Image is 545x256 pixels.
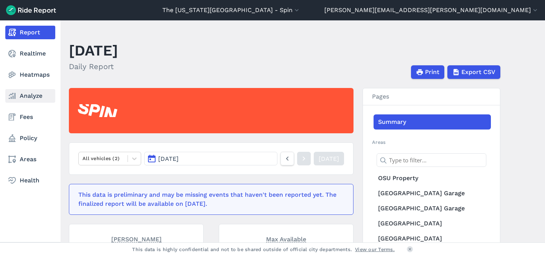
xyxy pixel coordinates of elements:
h3: Pages [363,88,500,105]
a: Report [5,26,55,39]
a: [GEOGRAPHIC_DATA] [374,231,491,246]
span: Print [425,68,439,77]
h2: Daily Report [69,61,118,72]
img: Spin [78,104,117,117]
a: OSU Property [374,171,491,186]
a: [DATE] [314,152,344,165]
input: Type to filter... [377,153,486,167]
button: Export CSV [447,65,500,79]
a: Heatmaps [5,68,55,82]
a: Areas [5,153,55,166]
a: Policy [5,131,55,145]
a: [GEOGRAPHIC_DATA] Garage [374,201,491,216]
span: Max Available [266,235,306,242]
button: The [US_STATE][GEOGRAPHIC_DATA] - Spin [162,6,301,15]
a: [GEOGRAPHIC_DATA] Garage [374,186,491,201]
a: View our Terms. [355,246,395,253]
button: Print [411,65,444,79]
span: [DATE] [158,155,179,162]
a: Summary [374,114,491,130]
a: Health [5,174,55,187]
span: [PERSON_NAME] [111,235,162,242]
a: Fees [5,110,55,124]
h2: Areas [372,139,491,146]
a: Realtime [5,47,55,60]
a: [GEOGRAPHIC_DATA] [374,216,491,231]
div: This data is preliminary and may be missing events that haven't been reported yet. The finalized ... [78,190,339,208]
a: Analyze [5,89,55,103]
span: Export CSV [461,68,495,77]
h1: [DATE] [69,40,118,61]
button: [DATE] [144,152,277,165]
button: [PERSON_NAME][EMAIL_ADDRESS][PERSON_NAME][DOMAIN_NAME] [324,6,539,15]
img: Ride Report [6,5,56,15]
